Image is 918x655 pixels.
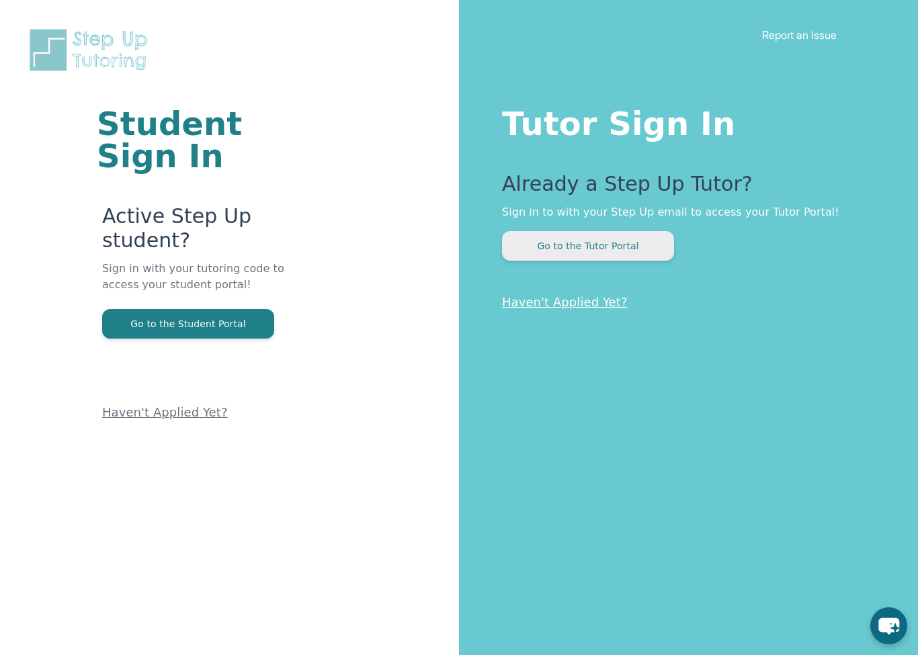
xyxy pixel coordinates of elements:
button: Go to the Tutor Portal [502,231,674,261]
a: Go to the Tutor Portal [502,239,674,252]
p: Already a Step Up Tutor? [502,172,864,204]
h1: Tutor Sign In [502,102,864,140]
p: Sign in with your tutoring code to access your student portal! [102,261,298,309]
button: Go to the Student Portal [102,309,274,339]
img: Step Up Tutoring horizontal logo [27,27,156,73]
a: Go to the Student Portal [102,317,274,330]
a: Haven't Applied Yet? [102,405,228,419]
p: Sign in to with your Step Up email to access your Tutor Portal! [502,204,864,220]
p: Active Step Up student? [102,204,298,261]
a: Report an Issue [762,28,837,42]
a: Haven't Applied Yet? [502,295,628,309]
h1: Student Sign In [97,107,298,172]
button: chat-button [870,607,907,644]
